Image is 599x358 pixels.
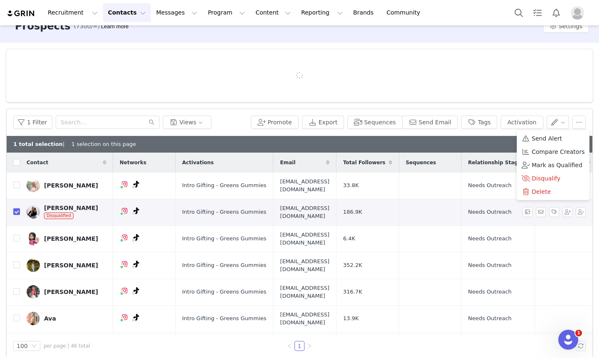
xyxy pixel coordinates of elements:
[547,3,565,22] button: Notifications
[17,341,28,351] div: 100
[32,343,37,349] i: icon: down
[468,181,512,190] span: Needs Outreach
[543,20,589,33] button: Settings
[149,119,155,125] i: icon: search
[44,342,90,350] span: per page | 46 total
[287,343,292,348] i: icon: left
[151,3,202,22] button: Messages
[295,341,304,351] li: 1
[182,288,267,296] div: Intro Gifting - Greens Gummies
[27,232,106,245] a: [PERSON_NAME]
[280,284,329,300] span: [EMAIL_ADDRESS][DOMAIN_NAME]
[44,315,56,322] div: Ava
[203,3,250,22] button: Program
[280,231,329,247] span: [EMAIL_ADDRESS][DOMAIN_NAME]
[468,261,512,269] span: Needs Outreach
[296,3,348,22] button: Reporting
[528,3,547,22] a: Tasks
[182,159,214,166] span: Activations
[182,208,267,216] div: Intro Gifting - Greens Gummies
[382,3,429,22] a: Community
[280,159,295,166] span: Email
[182,181,267,190] div: Intro Gifting - Greens Gummies
[74,22,100,31] span: (7300/∞)
[121,314,128,321] img: instagram.svg
[468,288,512,296] span: Needs Outreach
[121,261,128,267] img: instagram.svg
[13,141,63,147] b: 1 total selection
[532,160,582,170] span: Mark as Qualified
[44,235,98,242] div: [PERSON_NAME]
[347,116,402,129] button: Sequences
[536,207,549,217] span: Send Email
[182,261,267,269] div: Intro Gifting - Greens Gummies
[532,134,562,143] span: Send Alert
[280,257,329,274] span: [EMAIL_ADDRESS][DOMAIN_NAME]
[343,261,362,269] span: 352.2K
[27,285,40,299] img: 493b8789-e454-4149-9851-863540ec8d75.jpg
[571,6,584,20] img: placeholder-profile.jpg
[121,234,128,241] img: instagram.svg
[280,311,329,327] span: [EMAIL_ADDRESS][DOMAIN_NAME]
[343,235,355,243] span: 6.4K
[558,330,578,350] iframe: Intercom live chat
[27,232,40,245] img: 167248db-f45f-4eb2-be15-ccbeaeb6ce7e.jpg
[468,235,512,243] span: Needs Outreach
[44,212,74,219] span: Disqualified
[44,205,98,211] div: [PERSON_NAME]
[575,330,582,336] span: 1
[182,314,267,323] div: Intro Gifting - Greens Gummies
[468,159,521,166] span: Relationship Stage
[302,116,344,129] button: Export
[402,116,458,129] button: Send Email
[343,208,362,216] span: 186.9K
[182,235,267,243] div: Intro Gifting - Greens Gummies
[103,3,151,22] button: Contacts
[7,10,36,17] img: grin logo
[27,285,106,299] a: [PERSON_NAME]
[44,262,98,269] div: [PERSON_NAME]
[461,116,497,129] button: Tags
[56,116,160,129] input: Search...
[163,116,211,129] button: Views
[532,174,560,183] span: Disqualify
[280,204,329,220] span: [EMAIL_ADDRESS][DOMAIN_NAME]
[27,205,106,220] a: [PERSON_NAME]Disqualified
[121,287,128,294] img: instagram.svg
[44,182,98,189] div: [PERSON_NAME]
[43,3,103,22] button: Recruitment
[295,341,304,351] a: 1
[285,341,295,351] li: Previous Page
[13,116,52,129] button: 1 Filter
[27,159,48,166] span: Contact
[532,147,584,156] span: Compare Creators
[343,159,385,166] span: Total Followers
[468,314,512,323] span: Needs Outreach
[27,259,40,272] img: ae8510bc-52ba-4c34-ad6e-d7c061464df2.jpg
[121,207,128,214] img: instagram.svg
[510,3,528,22] button: Search
[15,19,71,34] h3: Prospects
[44,289,98,295] div: [PERSON_NAME]
[343,181,358,190] span: 33.8K
[120,159,146,166] span: Networks
[27,179,40,192] img: 27a13b84-a242-4cef-8d17-0d9b3752d755.jpg
[121,181,128,188] img: instagram.svg
[99,22,130,31] div: Tooltip anchor
[501,116,543,129] button: Activation
[348,3,381,22] a: Brands
[27,312,106,325] a: Ava
[27,312,40,325] img: df52a61a-bb9a-4161-85d9-05aaed9512de.jpg
[13,140,136,148] div: | 1 selection on this page
[304,341,314,351] li: Next Page
[468,208,512,216] span: Needs Outreach
[406,159,436,166] span: Sequences
[343,288,362,296] span: 316.7K
[343,314,358,323] span: 13.9K
[532,187,551,196] span: Delete
[566,6,592,20] button: Profile
[280,178,329,194] span: [EMAIL_ADDRESS][DOMAIN_NAME]
[27,179,106,192] a: [PERSON_NAME]
[307,343,312,348] i: icon: right
[251,116,299,129] button: Promote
